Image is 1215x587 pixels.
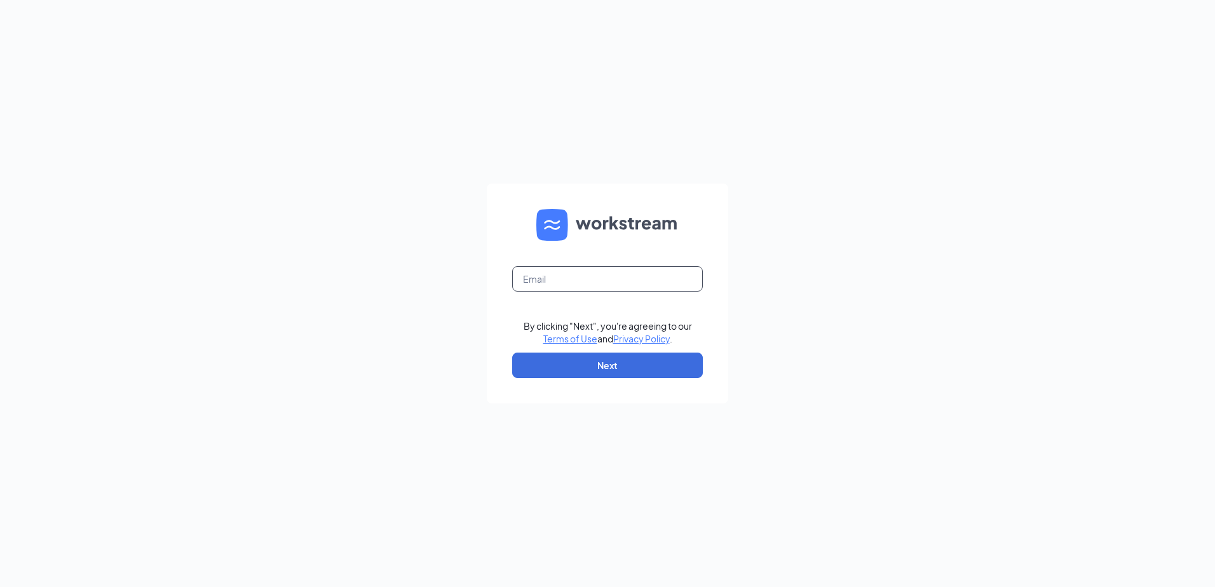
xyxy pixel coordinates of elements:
[536,209,679,241] img: WS logo and Workstream text
[613,333,670,344] a: Privacy Policy
[524,320,692,345] div: By clicking "Next", you're agreeing to our and .
[512,353,703,378] button: Next
[512,266,703,292] input: Email
[543,333,597,344] a: Terms of Use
